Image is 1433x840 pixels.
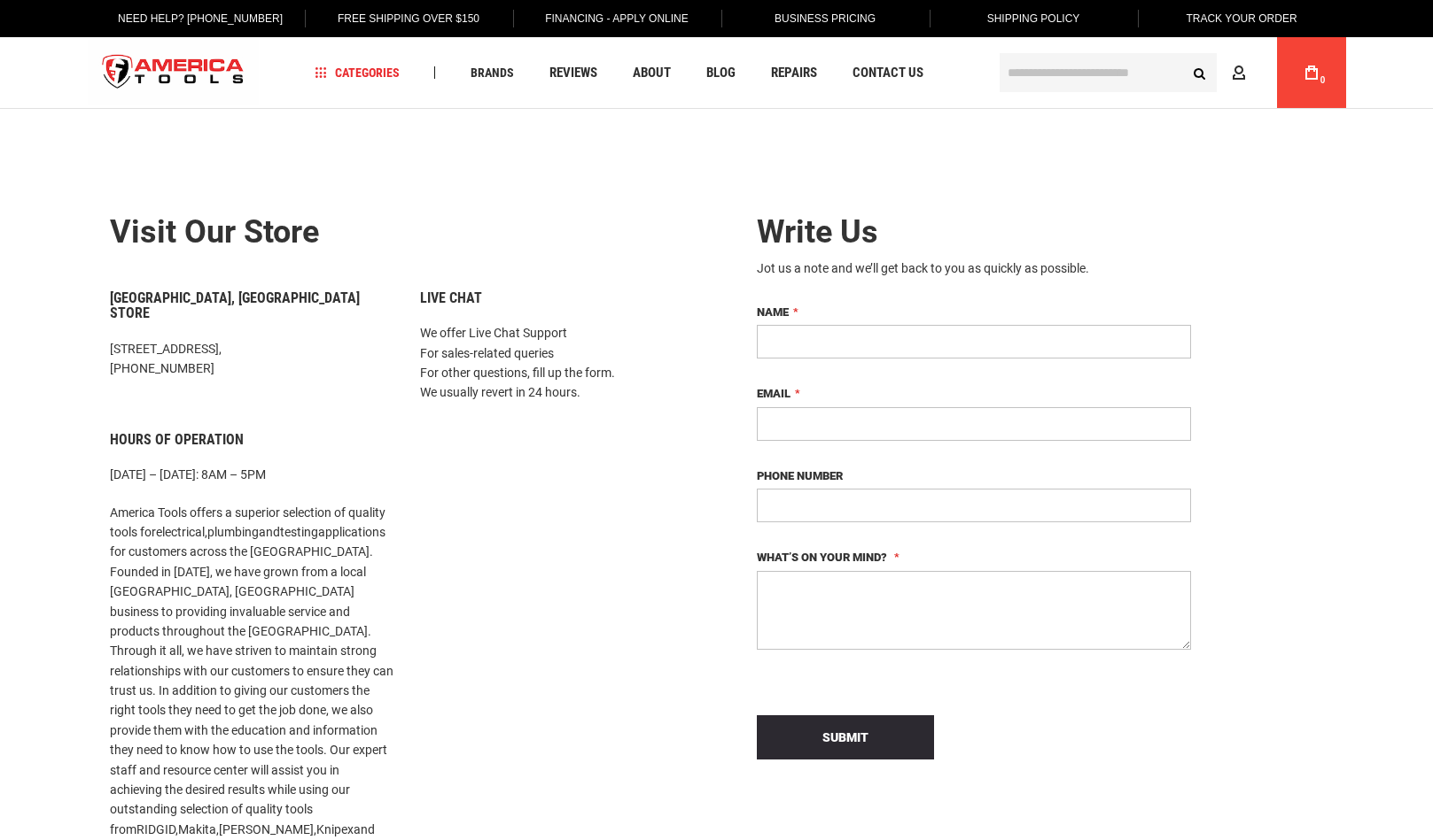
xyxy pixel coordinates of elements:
h2: Visit our store [110,215,704,250]
span: Brands [471,66,514,79]
span: What’s on your mind? [757,551,887,564]
span: Submit [822,730,868,744]
a: electrical [156,525,205,539]
a: testing [280,525,318,539]
p: We offer Live Chat Support For sales-related queries For other questions, fill up the form. We us... [420,323,704,403]
h6: [GEOGRAPHIC_DATA], [GEOGRAPHIC_DATA] Store [110,290,393,321]
a: Makita [178,822,216,836]
a: Blog [698,61,744,85]
a: Contact Us [845,61,931,85]
span: Name [757,305,789,319]
a: Categories [307,61,408,85]
img: America Tools [88,40,260,106]
a: Knipex [316,822,354,836]
h6: Live Chat [420,290,704,306]
a: Reviews [541,61,605,85]
p: [STREET_ADDRESS], [PHONE_NUMBER] [110,339,393,379]
a: Repairs [763,61,825,85]
span: Categories [315,66,400,79]
p: [DATE] – [DATE]: 8AM – 5PM [110,465,393,484]
span: About [633,66,671,80]
a: store logo [88,40,260,106]
span: Repairs [771,66,817,80]
button: Submit [757,715,934,759]
span: 0 [1320,75,1326,85]
a: [PERSON_NAME] [219,822,314,836]
span: Contact Us [853,66,923,80]
a: 0 [1295,37,1328,108]
span: Write Us [757,213,878,250]
span: Phone Number [757,469,843,482]
span: Shipping Policy [987,12,1080,25]
a: plumbing [207,525,259,539]
a: RIDGID [136,822,175,836]
h6: Hours of Operation [110,432,393,448]
span: Blog [706,66,736,80]
button: Search [1183,56,1217,89]
span: Reviews [549,66,597,80]
span: Email [757,387,790,400]
a: Brands [463,61,522,85]
div: Jot us a note and we’ll get back to you as quickly as possible. [757,259,1191,277]
a: About [625,61,679,85]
